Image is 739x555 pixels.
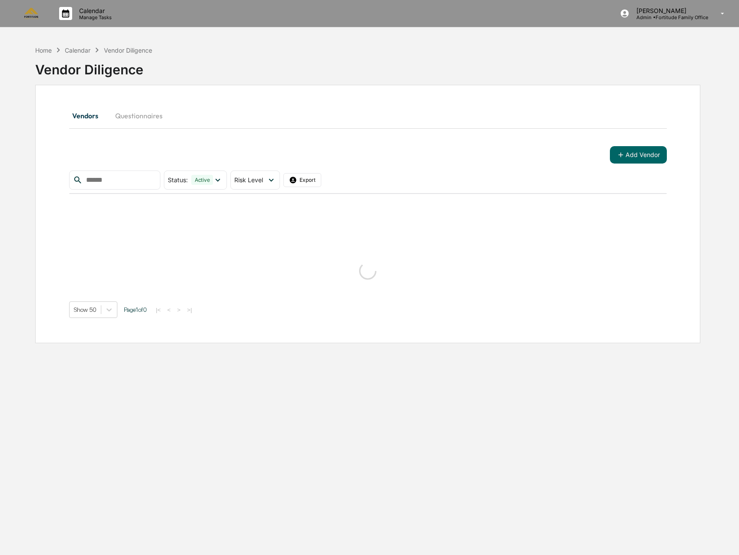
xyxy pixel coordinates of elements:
div: Calendar [65,47,90,54]
span: Page 1 of 0 [124,306,147,313]
span: Risk Level [234,176,263,184]
div: Vendor Diligence [35,55,700,77]
img: logo [21,8,42,19]
div: Home [35,47,52,54]
button: |< [153,306,163,314]
div: Active [191,175,213,185]
button: < [165,306,173,314]
button: > [175,306,183,314]
button: >| [184,306,194,314]
button: Export [283,173,322,187]
p: Calendar [72,7,116,14]
button: Vendors [69,105,108,126]
button: Add Vendor [610,146,667,164]
p: [PERSON_NAME] [629,7,708,14]
div: secondary tabs example [69,105,667,126]
span: Status : [168,176,188,184]
p: Manage Tasks [72,14,116,20]
p: Admin • Fortitude Family Office [629,14,708,20]
button: Questionnaires [108,105,170,126]
div: Vendor Diligence [104,47,152,54]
